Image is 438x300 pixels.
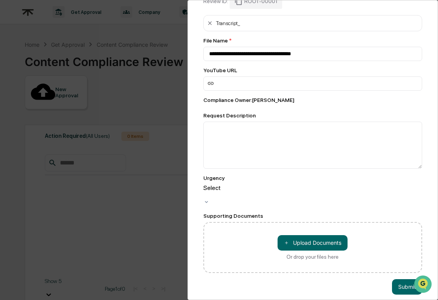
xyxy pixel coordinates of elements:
div: Urgency [203,175,225,181]
img: 1746055101610-c473b297-6a78-478c-a979-82029cc54cd1 [8,59,22,73]
span: Preclearance [15,97,50,105]
span: Data Lookup [15,112,49,120]
div: File Name [203,37,423,44]
div: YouTube URL [203,67,423,73]
div: Transcript_ [216,20,240,26]
button: Or drop your files here [278,235,348,251]
div: Select [203,184,423,192]
button: Start new chat [131,61,141,71]
iframe: Open customer support [413,275,434,295]
span: ＋ [284,239,289,246]
a: 🗄️Attestations [53,94,99,108]
div: Or drop your files here [286,254,339,260]
button: Submit [392,279,422,295]
div: 🔎 [8,113,14,119]
div: We're available if you need us! [26,67,98,73]
div: 🗄️ [56,98,62,104]
span: Attestations [64,97,96,105]
div: Supporting Documents [203,213,423,219]
a: 🖐️Preclearance [5,94,53,108]
span: Pylon [77,131,94,137]
a: Powered byPylon [55,131,94,137]
div: 🖐️ [8,98,14,104]
div: Start new chat [26,59,127,67]
div: Compliance Owner : [PERSON_NAME] [203,97,423,103]
a: 🔎Data Lookup [5,109,52,123]
div: Request Description [203,112,423,119]
p: How can we help? [8,16,141,29]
